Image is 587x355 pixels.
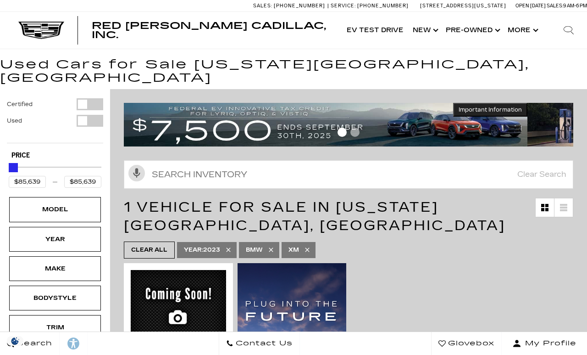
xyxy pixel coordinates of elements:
div: Model [32,204,78,214]
span: My Profile [521,337,576,350]
div: Price [9,160,101,188]
a: Glovebox [431,332,502,355]
div: Make [32,264,78,274]
div: TrimTrim [9,315,101,340]
div: Year [32,234,78,244]
input: Maximum [64,176,101,188]
span: 1 Vehicle for Sale in [US_STATE][GEOGRAPHIC_DATA], [GEOGRAPHIC_DATA] [124,199,505,234]
div: Maximum Price [9,163,18,172]
div: BodystyleBodystyle [9,286,101,310]
img: vrp-tax-ending-august-version [124,103,527,146]
div: MakeMake [9,256,101,281]
img: 2023 BMW XM NA [131,270,226,344]
a: Red [PERSON_NAME] Cadillac, Inc. [92,21,333,39]
span: Sales: [547,3,563,9]
span: Red [PERSON_NAME] Cadillac, Inc. [92,20,326,40]
div: Trim [32,322,78,332]
a: EV Test Drive [342,12,408,49]
img: Cadillac Dark Logo with Cadillac White Text [18,22,64,39]
span: Year : [184,247,203,253]
a: Sales: [PHONE_NUMBER] [253,3,327,8]
a: New [408,12,441,49]
span: BMW [246,244,263,256]
div: ModelModel [9,197,101,222]
input: Search Inventory [124,160,573,189]
div: Filter by Vehicle Type [7,98,103,143]
h5: Price [11,152,99,160]
button: More [503,12,541,49]
span: Important Information [459,106,522,113]
span: Glovebox [446,337,494,350]
span: Sales: [253,3,272,9]
div: YearYear [9,227,101,252]
a: [STREET_ADDRESS][US_STATE] [420,3,506,9]
span: Go to slide 2 [350,128,360,137]
a: Pre-Owned [441,12,503,49]
div: Bodystyle [32,293,78,303]
span: Go to slide 1 [338,128,347,137]
button: Important Information [453,103,527,117]
span: Service: [331,3,356,9]
span: [PHONE_NUMBER] [274,3,325,9]
img: Opt-Out Icon [5,336,26,346]
span: 2023 [184,244,220,256]
span: Search [14,337,52,350]
a: Contact Us [219,332,300,355]
section: Click to Open Cookie Consent Modal [5,336,26,346]
svg: Click to toggle on voice search [128,165,145,181]
span: Clear All [131,244,167,256]
span: Open [DATE] [515,3,546,9]
span: XM [288,244,299,256]
span: [PHONE_NUMBER] [357,3,409,9]
span: Contact Us [233,337,293,350]
button: Open user profile menu [502,332,587,355]
span: 9 AM-6 PM [563,3,587,9]
a: Service: [PHONE_NUMBER] [327,3,411,8]
label: Certified [7,100,33,109]
input: Minimum [9,176,46,188]
label: Used [7,116,22,125]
